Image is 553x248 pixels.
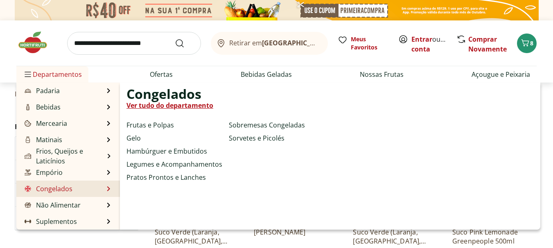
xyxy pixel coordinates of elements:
img: Suplementos [25,218,31,225]
img: Não Alimentar [25,202,31,208]
a: Nossas Frutas [360,69,404,79]
img: Congelados [25,185,31,192]
a: Bebidas Geladas [241,69,292,79]
img: Mercearia [25,120,31,127]
button: Categoria [15,160,138,183]
img: Hortifruti [16,30,57,55]
a: CongeladosCongelados [23,184,72,194]
a: Suco Verde (Laranja, [GEOGRAPHIC_DATA], Couve, Maça e [GEOGRAPHIC_DATA]) 500ml [353,228,431,246]
a: [PERSON_NAME] [254,228,332,246]
a: EmpórioEmpório [23,168,63,177]
a: Legumes e Acompanhamentos [126,159,222,169]
a: Comprar Novamente [468,35,507,54]
a: MerceariaMercearia [23,118,67,128]
button: Preço [15,207,138,230]
img: Frios, Queijos e Laticínios [25,153,31,159]
input: search [67,32,201,55]
span: Retirar em [229,39,320,47]
img: Bebidas [25,104,31,110]
a: PadariaPadaria [23,86,60,96]
img: Empório [25,169,31,176]
a: MatinaisMatinais [23,135,62,145]
a: Frios, Queijos e LaticíniosFrios, Queijos e Laticínios [23,146,104,166]
a: BebidasBebidas [23,102,61,112]
button: Carrinho [517,34,537,53]
a: Entrar [411,35,432,44]
a: Suco Pink Lemonade Greenpeople 500ml [452,228,530,246]
a: Não AlimentarNão Alimentar [23,200,81,210]
a: Hambúrguer e Embutidos [126,146,207,156]
img: Matinais [25,136,31,143]
a: Criar conta [411,35,456,54]
span: Congelados [126,89,201,99]
a: Gelo [126,133,141,143]
a: Sorvetes e Picolés [229,133,284,143]
a: SuplementosSuplementos [23,217,77,226]
button: Departamento [15,137,138,160]
button: Marca [15,183,138,206]
span: Departamentos [23,65,82,84]
a: Início [15,90,32,98]
span: Meus Favoritos [351,35,388,51]
b: [GEOGRAPHIC_DATA]/[GEOGRAPHIC_DATA] [262,38,400,47]
a: Pratos Prontos e Lanches [126,172,206,182]
button: Menu [23,65,33,84]
button: Submit Search [175,38,194,48]
a: Suco Verde (Laranja, [GEOGRAPHIC_DATA], Couve, Maça e Gengibre) 1L [155,228,232,246]
a: Açougue e Peixaria [472,69,530,79]
a: Meus Favoritos [338,35,388,51]
span: ou [411,34,448,54]
a: Ver tudo do departamento [126,101,213,110]
button: Retirar em[GEOGRAPHIC_DATA]/[GEOGRAPHIC_DATA] [211,32,328,55]
a: Frutas e Polpas [126,120,174,130]
h2: Filtros [15,118,138,135]
span: 8 [530,39,533,47]
a: Sobremesas Congeladas [229,120,305,130]
a: Ofertas [150,69,173,79]
img: Padaria [25,87,31,94]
